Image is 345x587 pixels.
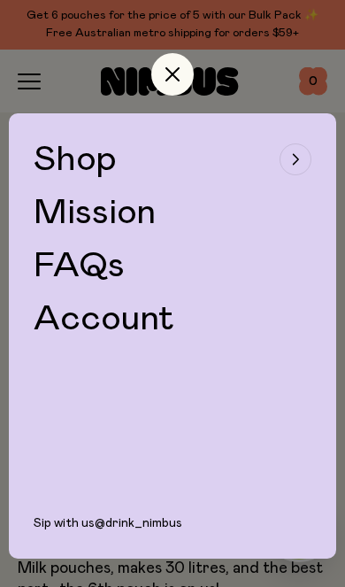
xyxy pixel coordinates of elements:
[34,301,174,336] a: Account
[34,195,156,230] a: Mission
[34,142,311,177] button: Shop
[95,517,182,529] a: @drink_nimbus
[34,142,117,177] span: Shop
[34,248,125,283] a: FAQs
[9,516,336,559] div: Sip with us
